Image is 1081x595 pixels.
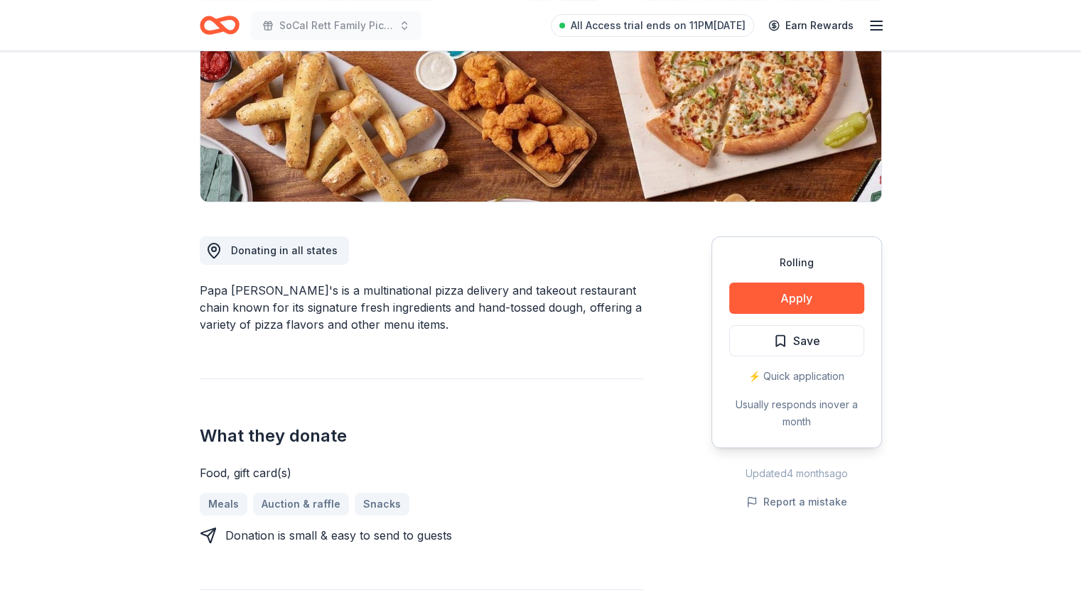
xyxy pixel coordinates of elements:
[355,493,409,515] a: Snacks
[729,368,864,385] div: ⚡️ Quick application
[200,425,643,447] h2: What they donate
[279,17,393,34] span: SoCal Rett Family Picnic & Strollathon
[793,332,820,350] span: Save
[200,464,643,481] div: Food, gift card(s)
[225,527,452,544] div: Donation is small & easy to send to guests
[231,244,338,256] span: Donating in all states
[729,325,864,356] button: Save
[729,283,864,314] button: Apply
[251,11,421,40] button: SoCal Rett Family Picnic & Strollathon
[711,465,882,482] div: Updated 4 months ago
[729,396,864,430] div: Usually responds in over a month
[200,9,240,42] a: Home
[746,493,847,511] button: Report a mistake
[760,13,862,38] a: Earn Rewards
[200,493,247,515] a: Meals
[200,282,643,333] div: Papa [PERSON_NAME]'s is a multinational pizza delivery and takeout restaurant chain known for its...
[253,493,349,515] a: Auction & raffle
[729,254,864,271] div: Rolling
[551,14,754,37] a: All Access trial ends on 11PM[DATE]
[571,17,746,34] span: All Access trial ends on 11PM[DATE]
